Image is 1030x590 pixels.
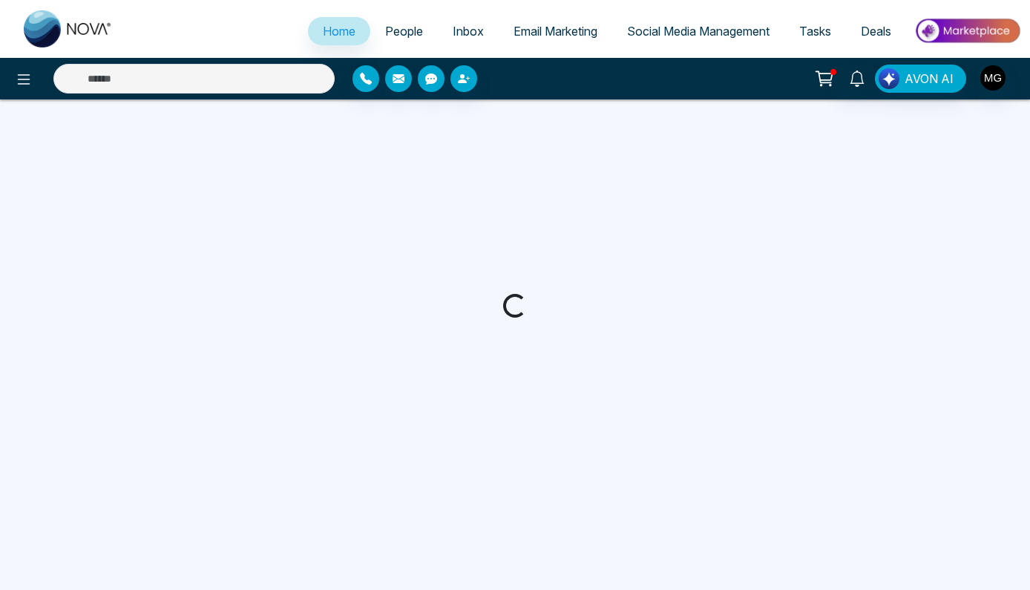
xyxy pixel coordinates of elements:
[784,17,846,45] a: Tasks
[370,17,438,45] a: People
[861,24,891,39] span: Deals
[627,24,770,39] span: Social Media Management
[905,70,954,88] span: AVON AI
[308,17,370,45] a: Home
[913,14,1021,47] img: Market-place.gif
[612,17,784,45] a: Social Media Management
[24,10,113,47] img: Nova CRM Logo
[799,24,831,39] span: Tasks
[385,24,423,39] span: People
[846,17,906,45] a: Deals
[879,68,899,89] img: Lead Flow
[453,24,484,39] span: Inbox
[514,24,597,39] span: Email Marketing
[875,65,966,93] button: AVON AI
[980,65,1006,91] img: User Avatar
[323,24,355,39] span: Home
[499,17,612,45] a: Email Marketing
[438,17,499,45] a: Inbox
